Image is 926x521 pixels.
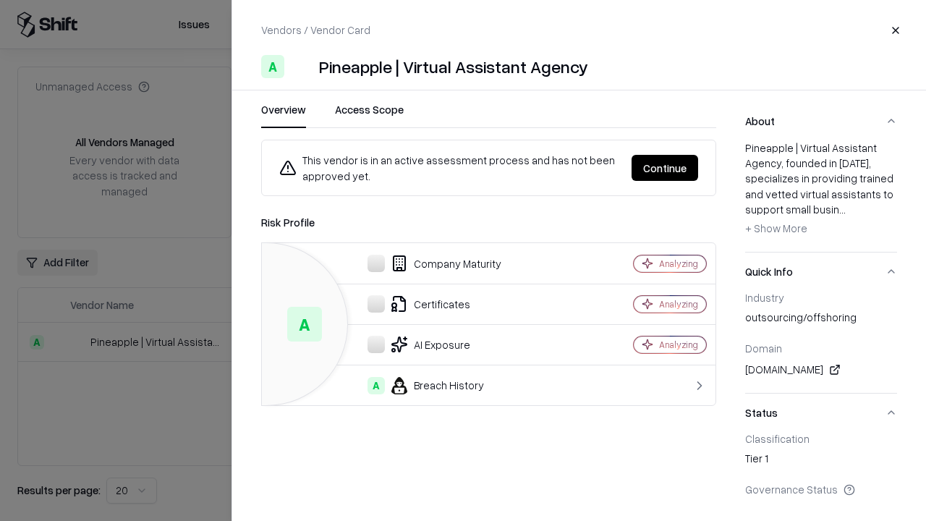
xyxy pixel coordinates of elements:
img: Pineapple | Virtual Assistant Agency [290,55,313,78]
div: About [745,140,897,252]
button: Continue [632,155,698,181]
button: About [745,102,897,140]
div: A [368,377,385,394]
div: Certificates [273,295,583,313]
div: Classification [745,432,897,445]
div: Pineapple | Virtual Assistant Agency [319,55,588,78]
div: Quick Info [745,291,897,393]
div: Tier 1 [745,451,897,471]
div: Analyzing [659,298,698,310]
div: Company Maturity [273,255,583,272]
div: Pineapple | Virtual Assistant Agency, founded in [DATE], specializes in providing trained and vet... [745,140,897,240]
span: ... [839,203,846,216]
div: [DOMAIN_NAME] [745,361,897,378]
div: Risk Profile [261,213,716,231]
div: A [287,307,322,342]
div: outsourcing/offshoring [745,310,897,330]
div: A [261,55,284,78]
button: Quick Info [745,253,897,291]
div: Governance Status [745,483,897,496]
p: Vendors / Vendor Card [261,22,370,38]
div: Domain [745,342,897,355]
div: This vendor is in an active assessment process and has not been approved yet. [279,152,620,184]
span: + Show More [745,221,807,234]
button: Access Scope [335,102,404,128]
button: + Show More [745,217,807,240]
button: Overview [261,102,306,128]
div: Analyzing [659,339,698,351]
div: Industry [745,291,897,304]
div: AI Exposure [273,336,583,353]
div: Breach History [273,377,583,394]
button: Status [745,394,897,432]
div: Analyzing [659,258,698,270]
